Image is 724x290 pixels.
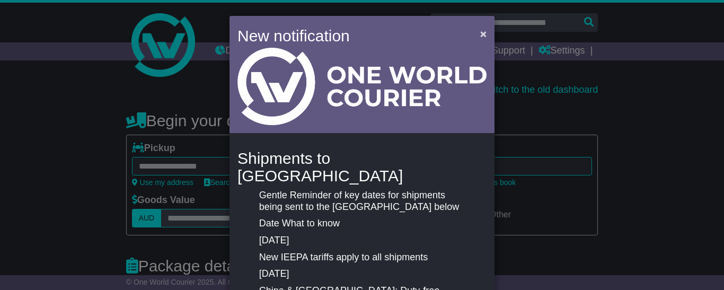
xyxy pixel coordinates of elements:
[480,28,487,40] span: ×
[259,235,465,247] p: [DATE]
[259,218,465,230] p: Date What to know
[259,252,465,263] p: New IEEPA tariffs apply to all shipments
[237,24,465,48] h4: New notification
[259,190,465,213] p: Gentle Reminder of key dates for shipments being sent to the [GEOGRAPHIC_DATA] below
[237,48,487,125] img: Light
[237,150,487,184] h4: Shipments to [GEOGRAPHIC_DATA]
[475,23,492,45] button: Close
[259,268,465,280] p: [DATE]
